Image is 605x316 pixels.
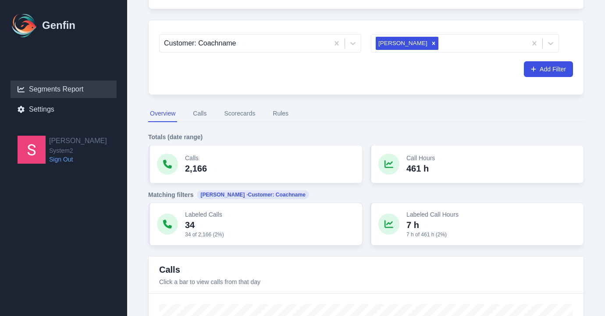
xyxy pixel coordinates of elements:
h2: [PERSON_NAME] [49,136,107,146]
h4: Totals (date range) [148,133,584,141]
span: · Customer: Coachname [246,191,306,198]
h3: Calls [159,263,260,276]
button: Add Filter [524,61,573,77]
img: Samantha Pincins [18,136,46,164]
p: Labeled Calls [185,210,224,219]
span: [PERSON_NAME] [197,190,309,199]
h4: Matching filters [148,190,584,199]
p: 7 h of 461 h (2%) [406,231,459,238]
button: Scorecards [222,105,257,122]
span: System2 [49,146,107,155]
img: Logo [11,11,39,39]
p: 34 of 2,166 (2%) [185,231,224,238]
button: Overview [148,105,177,122]
a: Settings [11,101,117,118]
p: Labeled Call Hours [406,210,459,219]
button: Calls [191,105,208,122]
a: Sign Out [49,155,107,164]
div: Remove JESSE MULLEY [429,37,438,50]
p: 34 [185,219,224,231]
p: Calls [185,154,207,162]
p: 2,166 [185,162,207,175]
button: Rules [271,105,290,122]
p: Click a bar to view calls from that day [159,277,260,286]
p: 7 h [406,219,459,231]
h1: Genfin [42,18,75,32]
p: 461 h [406,162,435,175]
a: Segments Report [11,81,117,98]
p: Call Hours [406,154,435,162]
div: [PERSON_NAME] [376,37,429,50]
